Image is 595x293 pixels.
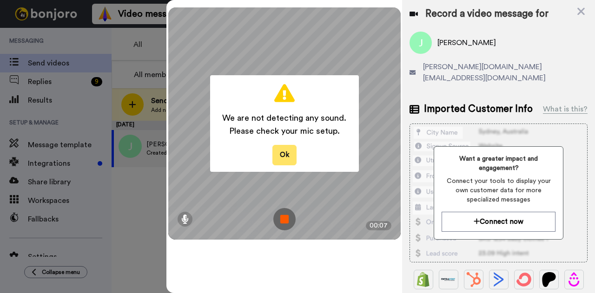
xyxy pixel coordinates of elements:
button: Ok [272,145,297,165]
div: 00:07 [366,221,391,230]
img: Ontraport [441,272,456,287]
span: Please check your mic setup. [222,124,346,137]
img: Patreon [542,272,556,287]
span: Want a greater impact and engagement? [442,154,555,173]
span: We are not detecting any sound. [222,111,346,124]
img: Shopify [416,272,431,287]
img: ActiveCampaign [491,272,506,287]
span: [PERSON_NAME][DOMAIN_NAME][EMAIL_ADDRESS][DOMAIN_NAME] [423,61,588,84]
img: Drip [567,272,582,287]
div: What is this? [543,104,588,115]
span: Imported Customer Info [424,102,533,116]
img: Hubspot [466,272,481,287]
span: Connect your tools to display your own customer data for more specialized messages [442,176,555,204]
img: ic_record_stop.svg [273,208,296,230]
button: Connect now [442,212,555,232]
img: ConvertKit [516,272,531,287]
